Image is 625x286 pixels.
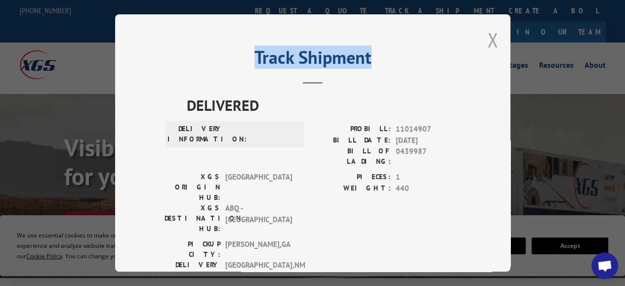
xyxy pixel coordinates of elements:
[225,172,292,203] span: [GEOGRAPHIC_DATA]
[313,124,391,135] label: PROBILL:
[313,172,391,183] label: PIECES:
[591,252,618,279] div: Open chat
[313,183,391,194] label: WEIGHT:
[225,260,292,281] span: [GEOGRAPHIC_DATA] , NM
[313,146,391,167] label: BILL OF LADING:
[396,124,461,135] span: 11014907
[225,203,292,234] span: ABQ - [GEOGRAPHIC_DATA]
[396,172,461,183] span: 1
[167,124,223,144] label: DELIVERY INFORMATION:
[165,260,220,281] label: DELIVERY CITY:
[165,203,220,234] label: XGS DESTINATION HUB:
[396,183,461,194] span: 440
[313,135,391,146] label: BILL DATE:
[396,146,461,167] span: 0439987
[225,239,292,260] span: [PERSON_NAME] , GA
[165,172,220,203] label: XGS ORIGIN HUB:
[165,50,461,69] h2: Track Shipment
[187,94,461,116] span: DELIVERED
[487,27,498,53] button: Close modal
[396,135,461,146] span: [DATE]
[165,239,220,260] label: PICKUP CITY:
